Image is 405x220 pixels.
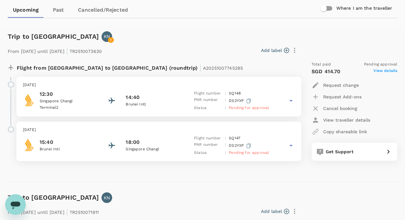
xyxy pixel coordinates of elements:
[312,103,357,114] button: Cancel booking
[229,97,252,105] p: DS2YXP
[23,94,36,106] img: Singapore Airlines
[66,46,68,55] span: |
[40,90,98,98] p: 12:30
[44,2,73,18] a: Past
[66,207,68,216] span: |
[8,192,99,203] h6: Trip to [GEOGRAPHIC_DATA]
[326,149,353,154] span: Get Support
[199,63,201,72] span: |
[323,82,359,88] p: Request change
[194,135,222,142] p: Flight number
[229,142,252,150] p: DS2YXP
[364,61,397,68] span: Pending approval
[194,105,222,111] p: Status
[104,33,110,40] p: KN
[373,68,397,75] span: View details
[194,97,222,105] p: PNR number
[312,79,359,91] button: Request change
[225,142,226,150] p: :
[323,105,357,112] p: Cancel booking
[40,98,98,105] p: Singapore Changi
[312,126,367,137] button: Copy shareable link
[104,195,110,201] p: KN
[8,31,99,42] h6: Trip to [GEOGRAPHIC_DATA]
[23,82,295,88] p: [DATE]
[336,5,392,12] h6: Where I am the traveller
[40,105,98,111] p: Terminal 2
[40,146,98,153] p: Brunei Intl
[8,2,44,18] a: Upcoming
[126,138,140,146] p: 18:00
[229,150,269,155] span: Pending for approval
[194,150,222,156] p: Status
[229,90,241,97] p: SQ 148
[23,127,295,133] p: [DATE]
[323,94,362,100] p: Request Add-ons
[323,128,367,135] p: Copy shareable link
[194,142,222,150] p: PNR number
[312,91,362,103] button: Request Add-ons
[17,61,243,73] p: Flight from [GEOGRAPHIC_DATA] to [GEOGRAPHIC_DATA] (roundtrip)
[126,101,184,108] p: Brunei Intl
[225,90,226,97] p: :
[73,2,133,18] a: Cancelled/Rejected
[8,205,99,217] p: From [DATE] until [DATE] TR2510071911
[229,105,269,110] span: Pending for approval
[23,138,36,151] img: Singapore Airlines
[225,105,226,111] p: :
[312,68,341,75] p: SGD 414.70
[5,194,26,215] iframe: Button to launch messaging window
[312,61,331,68] span: Total paid
[323,117,370,123] p: View traveller details
[126,94,140,101] p: 14:40
[261,208,289,215] button: Add label
[225,135,226,142] p: :
[8,45,102,56] p: From [DATE] until [DATE] TR2510073630
[229,135,240,142] p: SQ 147
[194,90,222,97] p: Flight number
[261,47,289,54] button: Add label
[203,65,243,71] span: A20251007745285
[40,138,98,146] p: 15:40
[312,114,370,126] button: View traveller details
[225,150,226,156] p: :
[126,146,184,153] p: Singapore Changi
[225,97,226,105] p: :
